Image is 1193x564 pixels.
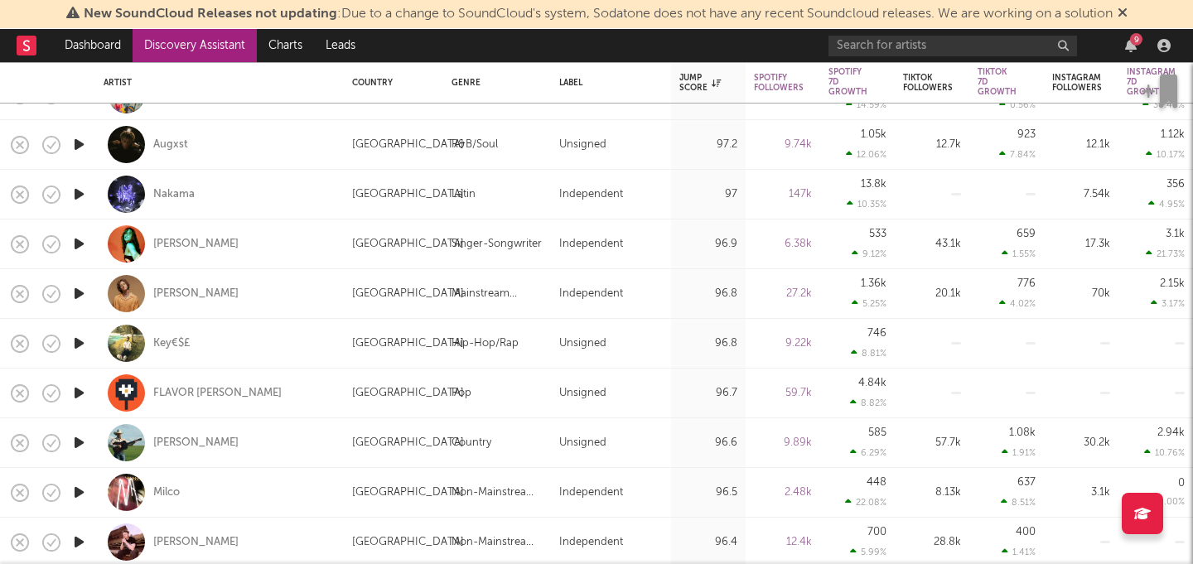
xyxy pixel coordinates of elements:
div: Unsigned [559,135,606,155]
input: Search for artists [828,36,1077,56]
div: 147k [754,185,812,205]
div: 776 [1017,278,1036,289]
button: 9 [1125,39,1137,52]
div: 9.74k [754,135,812,155]
div: Genre [452,78,534,88]
div: 9.89k [754,433,812,453]
a: [PERSON_NAME] [153,535,239,550]
div: 8.81 % [851,348,886,359]
div: 96.8 [679,284,737,304]
a: Leads [314,29,367,62]
div: 12.7k [903,135,961,155]
div: 356 [1166,179,1185,190]
div: Independent [559,533,623,552]
div: Instagram Followers [1052,73,1102,93]
div: Singer-Songwriter [452,234,542,254]
div: [GEOGRAPHIC_DATA] [352,433,464,453]
div: Artist [104,78,327,88]
div: 96.6 [679,433,737,453]
div: 9 [1130,33,1142,46]
div: 1.08k [1009,427,1036,438]
div: 0 [1178,478,1185,489]
span: : Due to a change to SoundCloud's system, Sodatone does not have any recent Soundcloud releases. ... [84,7,1113,21]
div: 70k [1052,284,1110,304]
div: 59.7k [754,383,812,403]
div: 585 [868,427,886,438]
div: Independent [559,185,623,205]
div: 97 [679,185,737,205]
div: Independent [559,234,623,254]
div: 7.84 % [999,149,1036,160]
div: Non-Mainstream Electronic [452,483,543,503]
div: 12.4k [754,533,812,552]
div: 2.48k [754,483,812,503]
a: [PERSON_NAME] [153,237,239,252]
a: FLAVOR [PERSON_NAME] [153,386,282,401]
div: [GEOGRAPHIC_DATA] [352,185,464,205]
div: [PERSON_NAME] [153,287,239,301]
div: [GEOGRAPHIC_DATA] [352,533,464,552]
div: 533 [869,229,886,239]
div: 28.8k [903,533,961,552]
div: 27.2k [754,284,812,304]
div: [GEOGRAPHIC_DATA] [352,234,464,254]
div: 637 [1017,477,1036,488]
a: Dashboard [53,29,133,62]
div: 97.2 [679,135,737,155]
div: 14.59 % [846,99,886,110]
div: 1.12k [1161,129,1185,140]
div: 96.8 [679,334,737,354]
div: 3.1k [1052,483,1110,503]
div: 22.08 % [845,497,886,508]
div: 10.17 % [1146,149,1185,160]
div: 4.02 % [999,298,1036,309]
div: Pop [452,383,471,403]
div: [GEOGRAPHIC_DATA] [352,284,464,304]
div: 5.25 % [852,298,886,309]
span: Dismiss [1118,7,1128,21]
a: Nakama [153,187,195,202]
div: 43.1k [903,234,961,254]
div: 12.1k [1052,135,1110,155]
div: Country [352,78,427,88]
div: Label [559,78,654,88]
a: [PERSON_NAME] [153,436,239,451]
div: 96.4 [679,533,737,552]
div: 96.9 [679,234,737,254]
div: Mainstream Electronic [452,284,543,304]
a: Key€$£ [153,336,191,351]
div: 1.05k [861,129,886,140]
div: 8.13k [903,483,961,503]
div: 659 [1017,229,1036,239]
div: [GEOGRAPHIC_DATA] [352,334,464,354]
div: 57.7k [903,433,961,453]
div: Spotify 7D Growth [828,67,867,97]
div: Unsigned [559,383,606,403]
div: 30.2k [1052,433,1110,453]
div: Milco [153,485,180,500]
a: Discovery Assistant [133,29,257,62]
div: 13.8k [861,179,886,190]
div: 8.51 % [1001,497,1036,508]
div: 12.06 % [846,149,886,160]
div: 21.73 % [1146,248,1185,259]
div: 6.29 % [850,447,886,458]
div: 1.41 % [1002,547,1036,557]
div: 0.00 % [1158,498,1185,507]
div: 10.76 % [1144,447,1185,458]
div: 1.36k [861,278,886,289]
div: Spotify Followers [754,73,804,93]
div: [GEOGRAPHIC_DATA] [352,383,464,403]
div: Unsigned [559,334,606,354]
div: 8.82 % [850,398,886,408]
div: 400 [1016,527,1036,537]
div: Tiktok 7D Growth [978,67,1017,97]
div: 5.99 % [850,547,886,557]
div: 2.15k [1160,278,1185,289]
div: 96.7 [679,383,737,403]
div: Unsigned [559,433,606,453]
